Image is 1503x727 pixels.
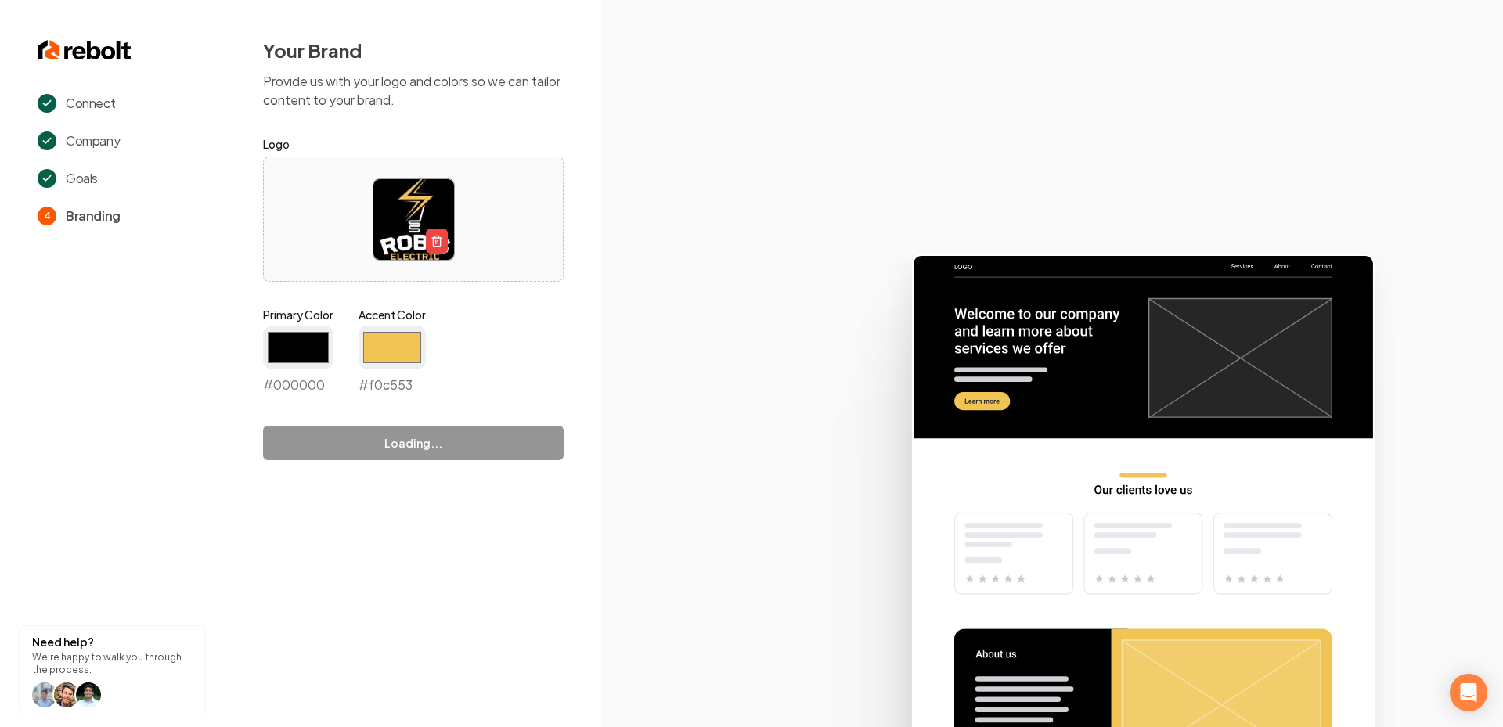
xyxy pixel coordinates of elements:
[263,72,564,110] p: Provide us with your logo and colors so we can tailor content to your brand.
[1450,674,1487,711] div: Open Intercom Messenger
[32,651,193,676] p: We're happy to walk you through the process.
[66,131,120,150] span: Company
[263,135,564,153] label: Logo
[32,682,57,707] img: help icon Will
[263,307,333,322] label: Primary Color
[373,179,454,260] img: image
[263,326,333,394] div: #000000
[19,625,206,714] button: Need help?We're happy to walk you through the process.help icon Willhelp icon Willhelp icon arwin
[32,635,94,649] strong: Need help?
[66,169,98,188] span: Goals
[66,94,115,113] span: Connect
[76,682,101,707] img: help icon arwin
[263,38,564,63] h2: Your Brand
[66,207,121,225] span: Branding
[38,38,132,63] img: Rebolt Logo
[359,326,426,394] div: #f0c553
[359,307,426,322] label: Accent Color
[54,682,79,707] img: help icon Will
[38,207,56,225] span: 4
